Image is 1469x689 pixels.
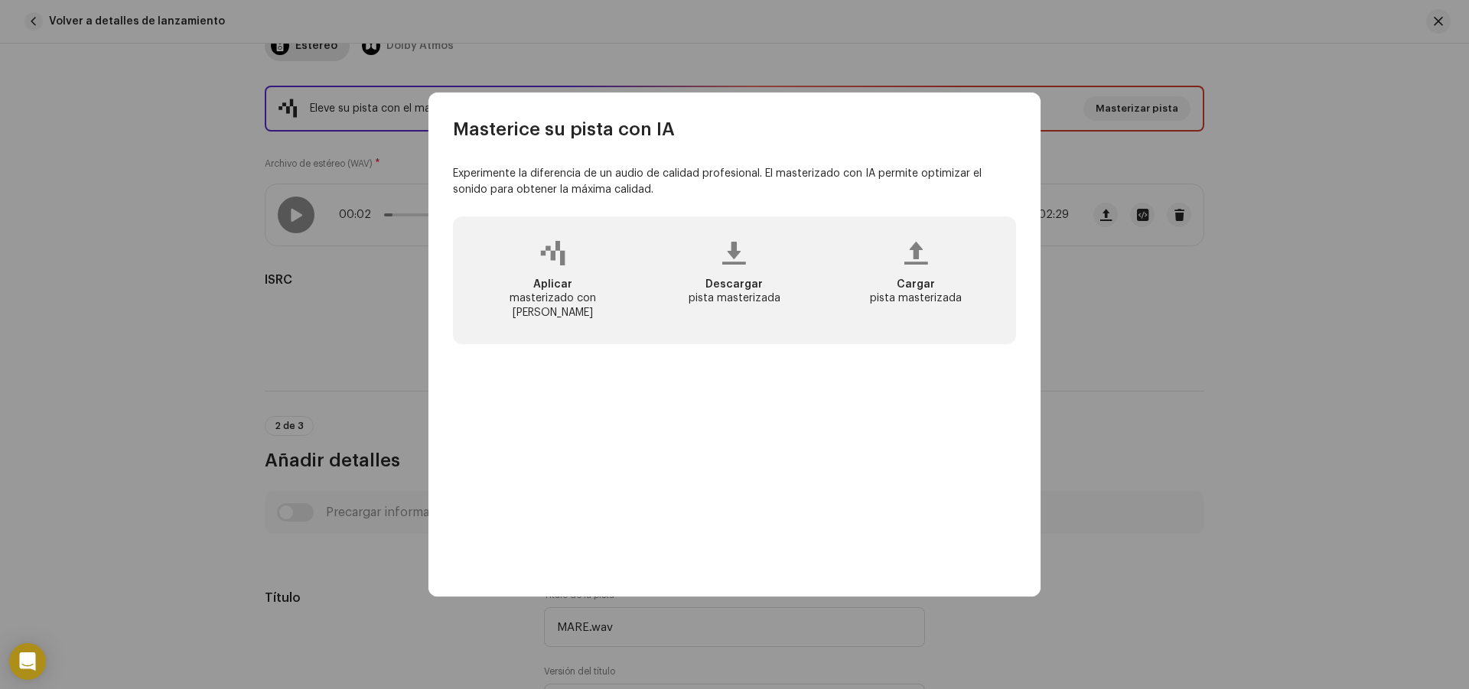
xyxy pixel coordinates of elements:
[705,279,763,290] span: Descargar
[453,117,675,141] span: Masterice su pista con IA
[9,643,46,680] div: Open Intercom Messenger
[453,166,1016,198] p: Experimente la diferencia de un audio de calidad profesional. El masterizado con IA permite optim...
[870,278,962,305] div: pista masterizada
[477,278,628,320] div: masterizado con [PERSON_NAME]
[897,279,935,290] span: Cargar
[689,278,780,305] div: pista masterizada
[533,279,572,290] span: Aplicar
